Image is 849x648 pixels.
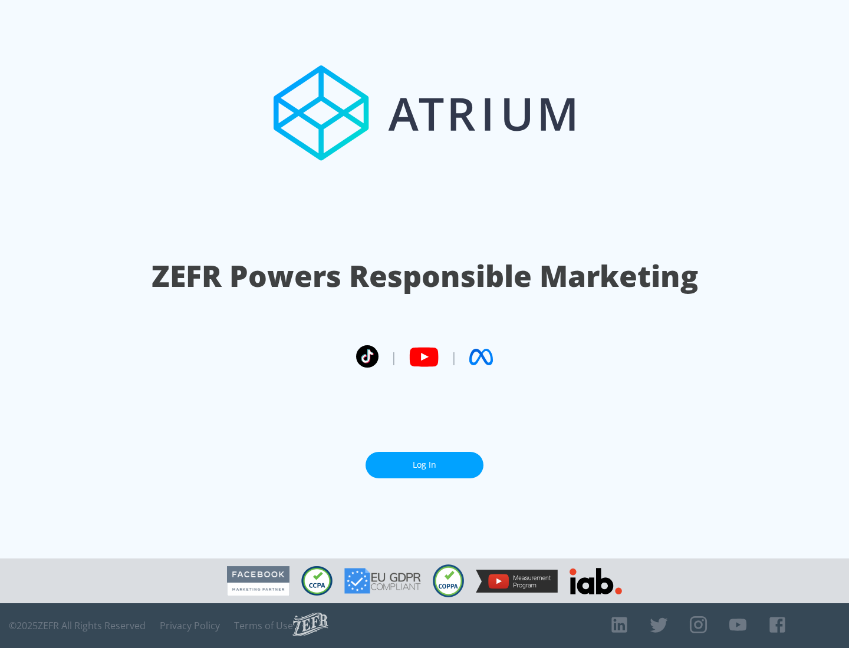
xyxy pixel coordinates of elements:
a: Log In [366,452,483,478]
img: COPPA Compliant [433,564,464,597]
span: | [450,348,458,366]
img: Facebook Marketing Partner [227,566,289,596]
a: Terms of Use [234,620,293,632]
span: | [390,348,397,366]
h1: ZEFR Powers Responsible Marketing [152,256,698,296]
img: IAB [570,568,622,594]
a: Privacy Policy [160,620,220,632]
img: YouTube Measurement Program [476,570,558,593]
span: © 2025 ZEFR All Rights Reserved [9,620,146,632]
img: CCPA Compliant [301,566,333,596]
img: GDPR Compliant [344,568,421,594]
